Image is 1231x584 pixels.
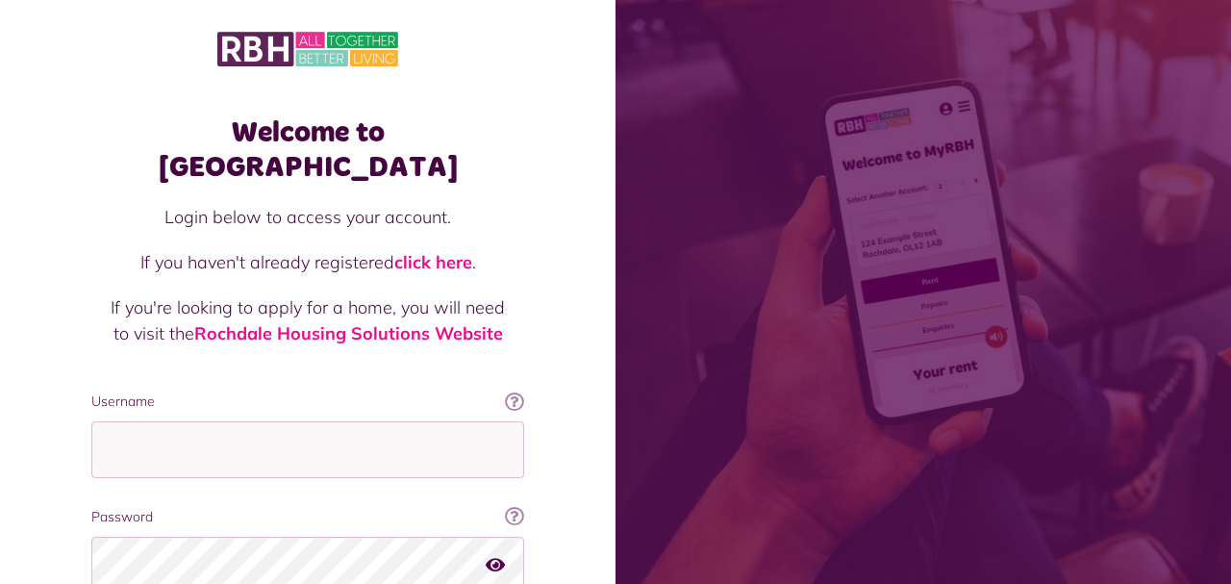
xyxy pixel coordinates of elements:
[91,115,524,185] h1: Welcome to [GEOGRAPHIC_DATA]
[217,29,398,69] img: MyRBH
[111,204,505,230] p: Login below to access your account.
[111,249,505,275] p: If you haven't already registered .
[91,392,524,412] label: Username
[194,322,503,344] a: Rochdale Housing Solutions Website
[111,294,505,346] p: If you're looking to apply for a home, you will need to visit the
[394,251,472,273] a: click here
[91,507,524,527] label: Password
